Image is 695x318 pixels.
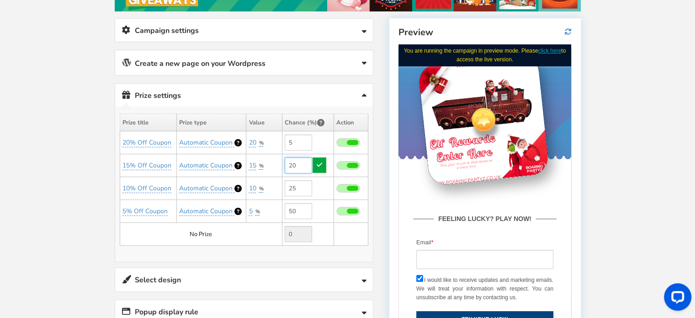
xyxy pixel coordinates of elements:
[657,280,695,318] iframe: LiveChat chat widget
[140,3,163,10] a: click here
[259,185,263,193] a: %
[259,162,263,169] span: %
[179,161,234,170] a: Automatic Coupon
[51,309,122,316] img: appsmav-footer-credit.png
[255,208,260,216] a: %
[122,161,171,170] a: 15% Off Coupon
[249,207,252,216] a: 5
[18,231,25,237] input: I would like to receive updates and marketing emails. We will treat your information with respect...
[18,194,35,203] label: Email
[398,27,571,38] h4: Preview
[115,268,373,291] a: Select design
[179,184,234,193] a: Automatic Coupon
[115,19,373,42] a: Campaign settings
[115,50,373,75] a: Create a new page on your Wordpress
[246,114,282,131] th: Value
[179,207,234,216] a: Automatic Coupon
[18,267,155,283] button: TRY YOUR LUCK!
[334,114,368,131] th: Action
[115,84,373,107] a: Prize settings
[259,162,263,170] a: %
[179,161,233,170] span: Automatic Coupon
[179,207,233,216] span: Automatic Coupon
[122,184,171,193] a: 10% Off Coupon
[282,114,334,131] th: Chance (%)
[179,138,233,147] span: Automatic Coupon
[122,207,168,216] a: 5% Off Coupon
[249,184,256,193] a: 10
[35,169,138,179] strong: FEELING LUCKY? PLAY NOW!
[18,232,155,258] label: I would like to receive updates and marketing emails. We will treat your information with respect...
[285,226,312,242] input: Value not editable
[177,114,246,131] th: Prize type
[120,114,177,131] th: Prize title
[179,138,234,147] a: Automatic Coupon
[249,161,256,170] a: 15
[249,138,256,147] a: 20
[179,184,233,193] span: Automatic Coupon
[122,138,171,147] a: 20% Off Coupon
[259,140,263,147] a: %
[120,223,282,246] td: No Prize
[259,140,263,146] span: %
